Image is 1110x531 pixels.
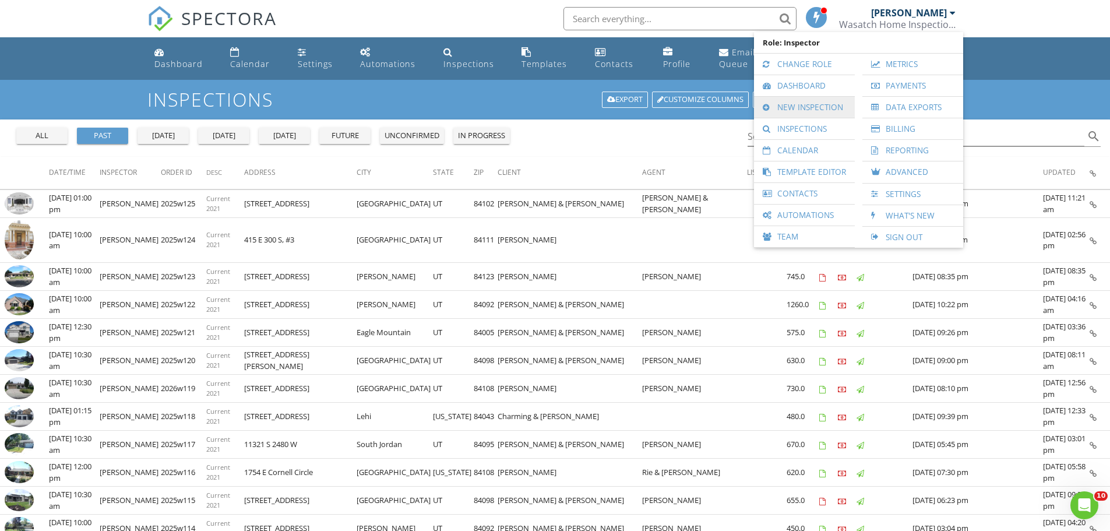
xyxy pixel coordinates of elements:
[787,263,819,291] td: 745.0
[244,431,357,459] td: 11321 S 2480 W
[357,263,433,291] td: [PERSON_NAME]
[1043,431,1090,459] td: [DATE] 03:01 pm
[138,128,189,144] button: [DATE]
[360,58,415,69] div: Automations
[49,167,86,177] span: Date/Time
[760,97,849,118] a: New Inspection
[433,347,474,375] td: UT
[100,487,161,515] td: [PERSON_NAME]
[100,375,161,403] td: [PERSON_NAME]
[787,487,819,515] td: 655.0
[244,167,276,177] span: Address
[49,431,100,459] td: [DATE] 10:30 am
[868,184,957,205] a: Settings
[498,431,642,459] td: [PERSON_NAME] & [PERSON_NAME]
[760,183,849,204] a: Contacts
[439,42,508,75] a: Inspections
[244,347,357,375] td: [STREET_ADDRESS][PERSON_NAME]
[458,130,505,142] div: in progress
[453,128,510,144] button: in progress
[1070,491,1098,519] iframe: Intercom live chat
[5,321,34,343] img: 9306524%2Fcover_photos%2FSPYtHIJaoQotkext3VNr%2Fsmall.jpeg
[1090,157,1110,189] th: Inspection Details: Not sorted.
[642,375,747,403] td: [PERSON_NAME]
[5,265,34,287] img: 9349850%2Fcover_photos%2FwwpPRXdLYSO9ExRyIXri%2Fsmall.jpeg
[49,319,100,347] td: [DATE] 12:30 pm
[868,118,957,139] a: Billing
[787,459,819,487] td: 620.0
[357,319,433,347] td: Eagle Mountain
[663,58,690,69] div: Profile
[206,194,230,213] span: Current 2021
[753,92,855,108] a: Undelete inspections
[474,291,498,319] td: 84092
[77,128,128,144] button: past
[912,431,1043,459] td: [DATE] 05:45 pm
[49,375,100,403] td: [DATE] 10:30 am
[293,42,346,75] a: Settings
[433,167,454,177] span: State
[563,7,797,30] input: Search everything...
[517,42,581,75] a: Templates
[1043,347,1090,375] td: [DATE] 08:11 am
[357,403,433,431] td: Lehi
[161,157,206,189] th: Order ID: Not sorted.
[244,319,357,347] td: [STREET_ADDRESS]
[912,459,1043,487] td: [DATE] 07:30 pm
[590,42,649,75] a: Contacts
[244,218,357,263] td: 415 E 300 S, #3
[912,218,1043,263] td: [DATE] 09:24 am
[642,190,747,218] td: [PERSON_NAME] & [PERSON_NAME]
[147,89,963,110] h1: Inspections
[357,167,371,177] span: City
[787,319,819,347] td: 575.0
[1043,291,1090,319] td: [DATE] 04:16 am
[1043,157,1090,189] th: Updated: Not sorted.
[355,42,429,75] a: Automations (Basic)
[5,377,34,399] img: 9294667%2Fcover_photos%2FuYoAZK0ZMWigwePKlGGw%2Fsmall.jpeg
[747,167,773,177] span: Listing
[259,128,310,144] button: [DATE]
[433,319,474,347] td: UT
[787,291,819,319] td: 1260.0
[206,168,222,177] span: Desc
[161,347,206,375] td: 2025w120
[433,263,474,291] td: UT
[433,431,474,459] td: UT
[595,58,633,69] div: Contacts
[154,58,203,69] div: Dashboard
[206,351,230,370] span: Current 2021
[912,190,1043,218] td: [DATE] 07:17 pm
[498,190,642,218] td: [PERSON_NAME] & [PERSON_NAME]
[161,431,206,459] td: 2025w117
[5,489,34,511] img: 9251938%2Fcover_photos%2Fpd6FFzc2udxaRwwE86Pg%2Fsmall.jpeg
[206,267,230,286] span: Current 2021
[385,130,439,142] div: unconfirmed
[357,291,433,319] td: [PERSON_NAME]
[760,205,849,226] a: Automations
[142,130,184,142] div: [DATE]
[82,130,124,142] div: past
[1043,375,1090,403] td: [DATE] 12:56 pm
[474,218,498,263] td: 84111
[498,347,642,375] td: [PERSON_NAME] & [PERSON_NAME]
[357,347,433,375] td: [GEOGRAPHIC_DATA]
[912,375,1043,403] td: [DATE] 08:10 pm
[161,319,206,347] td: 2025w121
[787,347,819,375] td: 630.0
[100,167,137,177] span: Inspector
[498,487,642,515] td: [PERSON_NAME] & [PERSON_NAME]
[244,459,357,487] td: 1754 E Cornell Circle
[443,58,494,69] div: Inspections
[380,128,444,144] button: unconfirmed
[244,263,357,291] td: [STREET_ADDRESS]
[263,130,305,142] div: [DATE]
[49,157,100,189] th: Date/Time: Not sorted.
[206,435,230,453] span: Current 2021
[357,431,433,459] td: South Jordan
[474,319,498,347] td: 84005
[1043,319,1090,347] td: [DATE] 03:36 pm
[1043,487,1090,515] td: [DATE] 09:30 pm
[5,192,34,214] img: 9371359%2Fcover_photos%2FYXAxO0KteyJMVYuYOM3a%2Fsmall.jpeg
[433,403,474,431] td: [US_STATE]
